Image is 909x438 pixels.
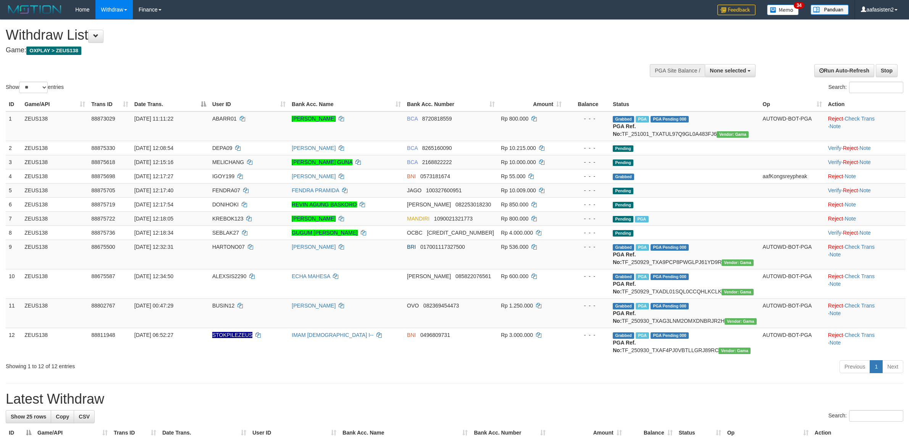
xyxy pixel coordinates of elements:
th: Amount: activate to sort column ascending [498,97,565,111]
td: ZEUS138 [21,240,88,269]
a: Show 25 rows [6,410,51,423]
div: - - - [568,229,607,237]
span: BRI [407,244,416,250]
th: Game/API: activate to sort column ascending [21,97,88,111]
th: Trans ID: activate to sort column ascending [88,97,131,111]
td: TF_250929_TXA9PCP8PWGLPJ61YD9R [610,240,759,269]
th: Status [610,97,759,111]
span: Rp 1.250.000 [501,303,533,309]
td: · [825,211,906,225]
span: Grabbed [613,274,634,280]
div: Showing 1 to 12 of 12 entries [6,359,373,370]
td: ZEUS138 [21,155,88,169]
a: Note [859,230,871,236]
span: Pending [613,216,633,222]
a: ECHA MAHESA [292,273,330,279]
td: TF_250930_TXAF4PJ0VBTLLGRJ89RC [610,328,759,357]
span: 88875330 [91,145,115,151]
span: SEBLAK27 [212,230,239,236]
span: Copy 8265160090 to clipboard [422,145,452,151]
a: [PERSON_NAME] [292,116,336,122]
span: Copy 082253018230 to clipboard [455,201,491,208]
img: MOTION_logo.png [6,4,64,15]
span: Vendor URL: https://trx31.1velocity.biz [725,318,757,325]
a: IMAM [DEMOGRAPHIC_DATA] I-- [292,332,373,338]
span: [DATE] 12:17:54 [134,201,173,208]
span: [DATE] 12:34:50 [134,273,173,279]
span: Marked by aaftrukkakada [636,244,649,251]
a: Note [830,310,841,316]
span: [DATE] 12:18:05 [134,216,173,222]
span: HARTONO07 [212,244,245,250]
div: - - - [568,144,607,152]
td: · · [825,269,906,298]
span: Rp 4.000.000 [501,230,533,236]
span: Grabbed [613,332,634,339]
a: Note [844,216,856,222]
span: MELICHANG [212,159,244,165]
td: AUTOWD-BOT-PGA [760,269,825,298]
b: PGA Ref. No: [613,310,636,324]
h4: Game: [6,47,598,54]
span: Copy 0573181674 to clipboard [420,173,450,179]
th: Action [825,97,906,111]
img: panduan.png [811,5,849,15]
th: User ID: activate to sort column ascending [209,97,289,111]
span: Pending [613,230,633,237]
span: [DATE] 12:08:54 [134,145,173,151]
span: BNI [407,332,416,338]
td: AUTOWD-BOT-PGA [760,111,825,141]
span: [DATE] 06:52:27 [134,332,173,338]
span: Rp 55.000 [501,173,526,179]
span: CSV [79,414,90,420]
span: BCA [407,116,418,122]
a: Reject [843,145,858,151]
a: Reject [828,332,843,338]
a: [PERSON_NAME] GUNA [292,159,352,165]
span: Copy [56,414,69,420]
td: · · [825,111,906,141]
span: Marked by aafnoeunsreypich [636,116,649,122]
span: PGA Pending [651,116,689,122]
span: Marked by aafsreyleap [636,303,649,309]
span: Grabbed [613,174,634,180]
span: Vendor URL: https://trx31.1velocity.biz [722,289,754,295]
a: Note [830,123,841,129]
h1: Latest Withdraw [6,391,903,407]
label: Search: [828,82,903,93]
td: TF_251001_TXATUL97Q9GL0A483FJ6 [610,111,759,141]
span: Rp 10.009.000 [501,187,536,193]
span: Pending [613,188,633,194]
div: - - - [568,201,607,208]
td: 5 [6,183,21,197]
a: Reject [828,173,843,179]
td: · · [825,298,906,328]
span: Vendor URL: https://trx31.1velocity.biz [717,131,749,138]
td: AUTOWD-BOT-PGA [760,298,825,328]
a: Previous [840,360,870,373]
a: Reject [828,116,843,122]
span: [PERSON_NAME] [407,273,451,279]
b: PGA Ref. No: [613,123,636,137]
div: - - - [568,302,607,309]
div: - - - [568,158,607,166]
th: Balance [565,97,610,111]
td: 3 [6,155,21,169]
a: Note [830,340,841,346]
span: MANDIRI [407,216,429,222]
a: [PERSON_NAME] [292,145,336,151]
span: Copy 082369454473 to clipboard [423,303,459,309]
a: Reject [843,187,858,193]
td: 4 [6,169,21,183]
span: Nama rekening ada tanda titik/strip, harap diedit [212,332,253,338]
td: ZEUS138 [21,298,88,328]
span: Rp 10.215.000 [501,145,536,151]
span: Rp 10.000.000 [501,159,536,165]
span: Copy 017001117327500 to clipboard [420,244,465,250]
a: Reject [843,230,858,236]
a: [PERSON_NAME] [292,244,336,250]
b: PGA Ref. No: [613,281,636,295]
span: [DATE] 12:15:16 [134,159,173,165]
td: · [825,197,906,211]
span: PGA Pending [651,244,689,251]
